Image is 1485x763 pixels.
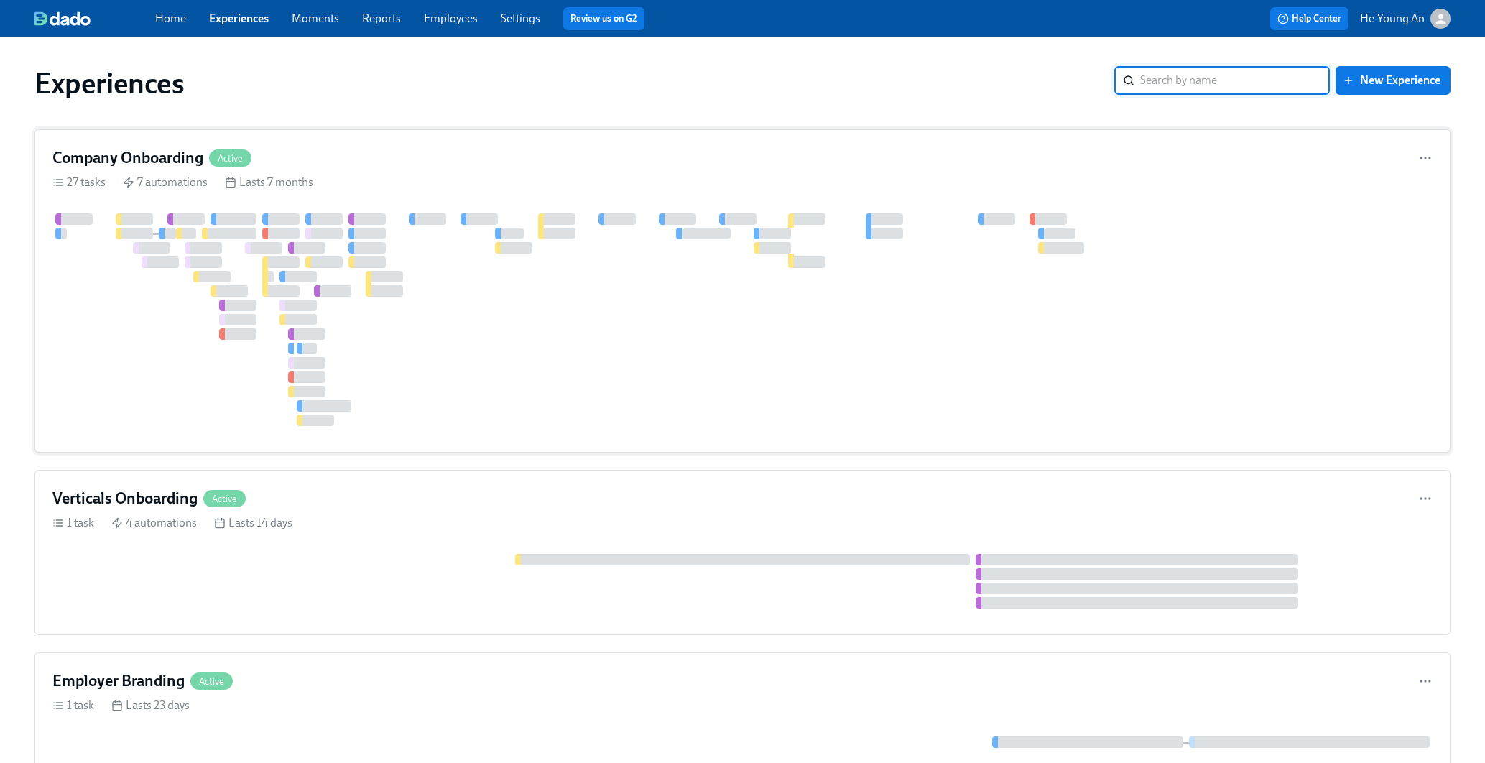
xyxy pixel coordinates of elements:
h4: Company Onboarding [52,147,203,169]
span: Help Center [1277,11,1341,26]
a: Home [155,11,186,25]
a: Review us on G2 [570,11,637,26]
div: 4 automations [111,515,197,531]
span: Active [209,153,251,164]
a: Employees [424,11,478,25]
img: dado [34,11,91,26]
a: dado [34,11,155,26]
button: New Experience [1336,66,1451,95]
div: Lasts 7 months [225,175,313,190]
a: Moments [292,11,339,25]
button: He-Young An [1360,9,1451,29]
button: Review us on G2 [563,7,644,30]
h4: Verticals Onboarding [52,488,198,509]
a: Company OnboardingActive27 tasks 7 automations Lasts 7 months [34,129,1451,453]
span: New Experience [1346,73,1440,88]
div: Lasts 14 days [214,515,292,531]
a: Reports [362,11,401,25]
div: 1 task [52,698,94,713]
a: Verticals OnboardingActive1 task 4 automations Lasts 14 days [34,470,1451,635]
a: Experiences [209,11,269,25]
span: Active [190,676,233,687]
button: Help Center [1270,7,1348,30]
div: 1 task [52,515,94,531]
div: 27 tasks [52,175,106,190]
span: Active [203,494,246,504]
div: 7 automations [123,175,208,190]
p: He-Young An [1360,11,1425,27]
h4: Employer Branding [52,670,185,692]
input: Search by name [1140,66,1330,95]
h1: Experiences [34,66,185,101]
div: Lasts 23 days [111,698,190,713]
a: Settings [501,11,540,25]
